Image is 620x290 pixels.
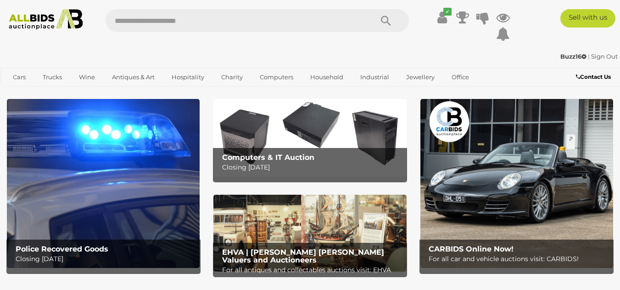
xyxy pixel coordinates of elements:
i: ✔ [443,8,452,16]
p: For all car and vehicle auctions visit: CARBIDS! [429,253,609,265]
a: CARBIDS Online Now! CARBIDS Online Now! For all car and vehicle auctions visit: CARBIDS! [420,99,613,268]
a: Trucks [37,70,68,85]
a: Jewellery [400,70,441,85]
a: Wine [73,70,101,85]
b: EHVA | [PERSON_NAME] [PERSON_NAME] Valuers and Auctioneers [222,248,384,265]
a: Computers [254,70,299,85]
b: Computers & IT Auction [222,153,314,162]
b: Contact Us [576,73,611,80]
a: ✔ [436,9,449,26]
b: Police Recovered Goods [16,245,108,253]
a: Police Recovered Goods Police Recovered Goods Closing [DATE] [7,99,200,268]
p: Closing [DATE] [16,253,196,265]
a: Antiques & Art [106,70,161,85]
a: Charity [215,70,249,85]
a: Buzz16 [560,53,588,60]
a: Household [304,70,349,85]
a: Cars [7,70,32,85]
img: Police Recovered Goods [7,99,200,268]
b: CARBIDS Online Now! [429,245,514,253]
img: Allbids.com.au [5,9,87,30]
a: Industrial [354,70,395,85]
span: | [588,53,590,60]
a: Office [446,70,475,85]
img: Computers & IT Auction [213,99,406,176]
button: Search [363,9,409,32]
p: Closing [DATE] [222,162,402,173]
img: CARBIDS Online Now! [420,99,613,268]
strong: Buzz16 [560,53,586,60]
a: Sign Out [591,53,618,60]
img: EHVA | Evans Hastings Valuers and Auctioneers [213,195,406,272]
p: For all antiques and collectables auctions visit: EHVA [222,264,402,276]
a: [GEOGRAPHIC_DATA] [43,85,120,100]
a: Hospitality [166,70,210,85]
a: Computers & IT Auction Computers & IT Auction Closing [DATE] [213,99,406,176]
a: Sports [7,85,38,100]
a: Contact Us [576,72,613,82]
a: EHVA | Evans Hastings Valuers and Auctioneers EHVA | [PERSON_NAME] [PERSON_NAME] Valuers and Auct... [213,195,406,272]
a: Sell with us [560,9,615,27]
